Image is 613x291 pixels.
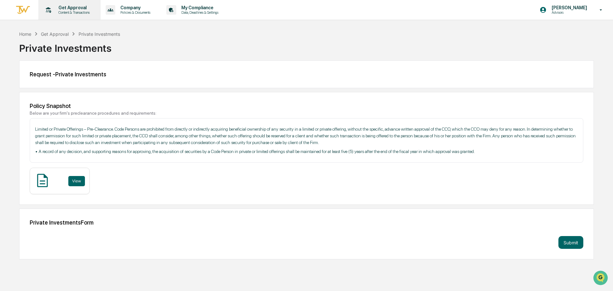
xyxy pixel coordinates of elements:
[79,31,120,37] div: Private Investments
[15,5,31,15] img: logo
[41,31,69,37] div: Get Approval
[4,78,44,89] a: 🖐️Preclearance
[6,81,11,86] div: 🖐️
[53,10,93,15] p: Content & Transactions
[30,71,583,78] div: Request - Private Investments
[115,10,154,15] p: Policies & Documents
[6,13,116,24] p: How can we help?
[22,49,105,55] div: Start new chat
[45,108,77,113] a: Powered byPylon
[46,81,51,86] div: 🗄️
[115,5,154,10] p: Company
[4,90,43,102] a: 🔎Data Lookup
[30,103,583,109] div: Policy Snapshot
[6,49,18,60] img: 1746055101610-c473b297-6a78-478c-a979-82029cc54cd1
[68,176,85,186] button: View
[34,172,50,188] img: Document Icon
[558,236,583,249] button: Submit
[53,80,79,87] span: Attestations
[53,5,93,10] p: Get Approval
[13,80,41,87] span: Preclearance
[30,111,583,116] div: Below are your firm's preclearance procedures and requirements:
[44,78,82,89] a: 🗄️Attestations
[547,10,590,15] p: Advisors
[547,5,590,10] p: [PERSON_NAME]
[176,10,222,15] p: Data, Deadlines & Settings
[35,148,578,155] p: • A record of any decision, and supporting reasons for approving, the acquisition of securities b...
[19,31,31,37] div: Home
[6,93,11,98] div: 🔎
[593,270,610,287] iframe: Open customer support
[109,51,116,58] button: Start new chat
[30,219,583,226] div: Private Investments Form
[19,37,594,54] div: Private Investments
[64,108,77,113] span: Pylon
[22,55,81,60] div: We're available if you need us!
[35,126,578,146] p: Limited or Private Offerings – Pre-Clearance. Code Persons are prohibited from directly or indire...
[13,93,40,99] span: Data Lookup
[176,5,222,10] p: My Compliance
